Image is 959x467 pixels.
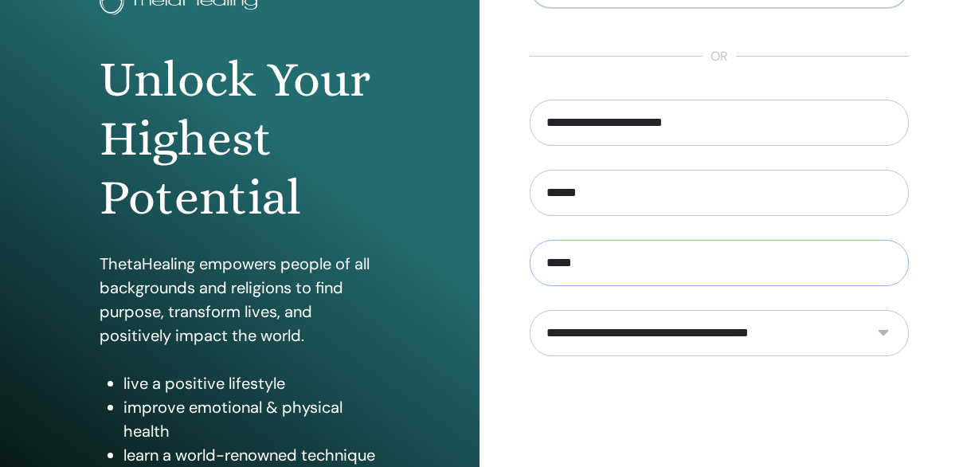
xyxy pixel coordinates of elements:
li: learn a world-renowned technique [123,443,379,467]
li: improve emotional & physical health [123,395,379,443]
iframe: reCAPTCHA [598,380,840,442]
p: ThetaHealing empowers people of all backgrounds and religions to find purpose, transform lives, a... [100,252,379,347]
li: live a positive lifestyle [123,371,379,395]
h1: Unlock Your Highest Potential [100,50,379,228]
span: or [703,47,736,66]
